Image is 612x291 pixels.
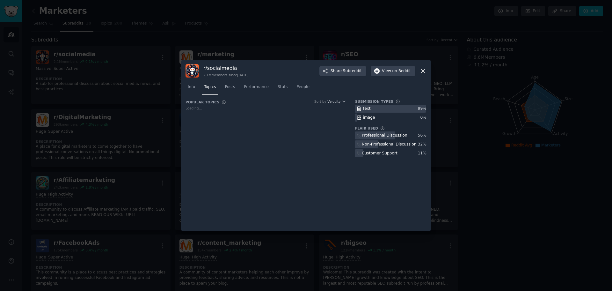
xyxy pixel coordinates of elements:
[319,66,366,76] button: ShareSubreddit
[203,73,249,77] div: 2.1M members since [DATE]
[418,142,426,147] div: 32 %
[327,99,340,104] span: Velocity
[418,106,426,112] div: 99 %
[296,84,310,90] span: People
[202,82,218,95] a: Topics
[225,84,235,90] span: Posts
[204,84,216,90] span: Topics
[392,68,411,74] span: on Reddit
[418,133,426,138] div: 56 %
[363,106,371,112] div: text
[363,115,375,121] div: image
[278,84,288,90] span: Stats
[418,151,426,156] div: 11 %
[186,82,197,95] a: Info
[371,66,415,76] button: Viewon Reddit
[331,68,362,74] span: Share
[222,82,237,95] a: Posts
[186,106,346,110] div: Loading...
[186,100,219,104] h3: Popular Topics
[314,99,326,104] div: Sort by
[294,82,312,95] a: People
[186,64,199,78] img: socialmedia
[275,82,290,95] a: Stats
[362,151,397,156] div: Customer Support
[343,68,362,74] span: Subreddit
[362,133,407,138] div: Professional Discussion
[242,82,271,95] a: Performance
[382,68,411,74] span: View
[327,99,346,104] button: Velocity
[244,84,269,90] span: Performance
[188,84,195,90] span: Info
[355,126,378,131] h3: Flair Used
[203,65,249,71] h3: r/ socialmedia
[362,142,417,147] div: Non-Professional Discussion
[355,99,393,104] h3: Submission Types
[420,115,426,121] div: 0 %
